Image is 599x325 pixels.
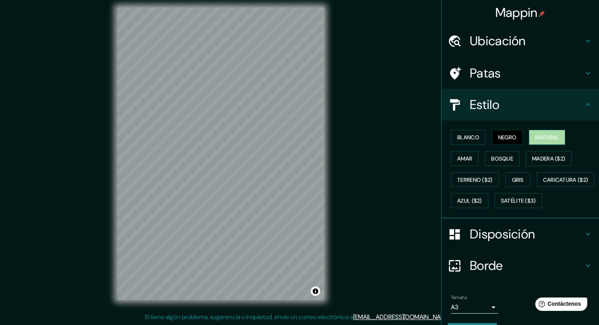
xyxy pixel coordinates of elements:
[470,96,499,113] font: Estilo
[537,172,595,187] button: Caricatura ($2)
[492,130,523,145] button: Negro
[441,57,599,89] div: Patas
[495,4,538,21] font: Mappin
[535,134,559,141] font: Natural
[451,294,467,301] font: Tamaño
[457,198,482,205] font: Azul ($2)
[441,25,599,57] div: Ubicación
[470,257,503,274] font: Borde
[470,226,535,242] font: Disposición
[451,130,486,145] button: Blanco
[543,176,588,183] font: Caricatura ($2)
[457,155,472,162] font: Amar
[353,313,451,321] a: [EMAIL_ADDRESS][DOMAIN_NAME]
[529,294,590,316] iframe: Lanzador de widgets de ayuda
[532,155,565,162] font: Madera ($2)
[117,7,324,300] canvas: Mapa
[441,218,599,250] div: Disposición
[505,172,530,187] button: Gris
[451,193,488,208] button: Azul ($2)
[485,151,519,166] button: Bosque
[311,286,320,296] button: Activar o desactivar atribución
[512,176,524,183] font: Gris
[451,172,499,187] button: Terreno ($2)
[470,33,526,49] font: Ubicación
[491,155,513,162] font: Bosque
[451,303,458,311] font: A3
[529,130,565,145] button: Natural
[457,134,479,141] font: Blanco
[451,151,478,166] button: Amar
[451,301,498,314] div: A3
[470,65,501,81] font: Patas
[501,198,536,205] font: Satélite ($3)
[441,89,599,120] div: Estilo
[539,11,545,17] img: pin-icon.png
[441,250,599,281] div: Borde
[526,151,571,166] button: Madera ($2)
[498,134,517,141] font: Negro
[145,313,353,321] font: Si tiene algún problema, sugerencia o inquietud, envíe un correo electrónico a
[457,176,493,183] font: Terreno ($2)
[495,193,542,208] button: Satélite ($3)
